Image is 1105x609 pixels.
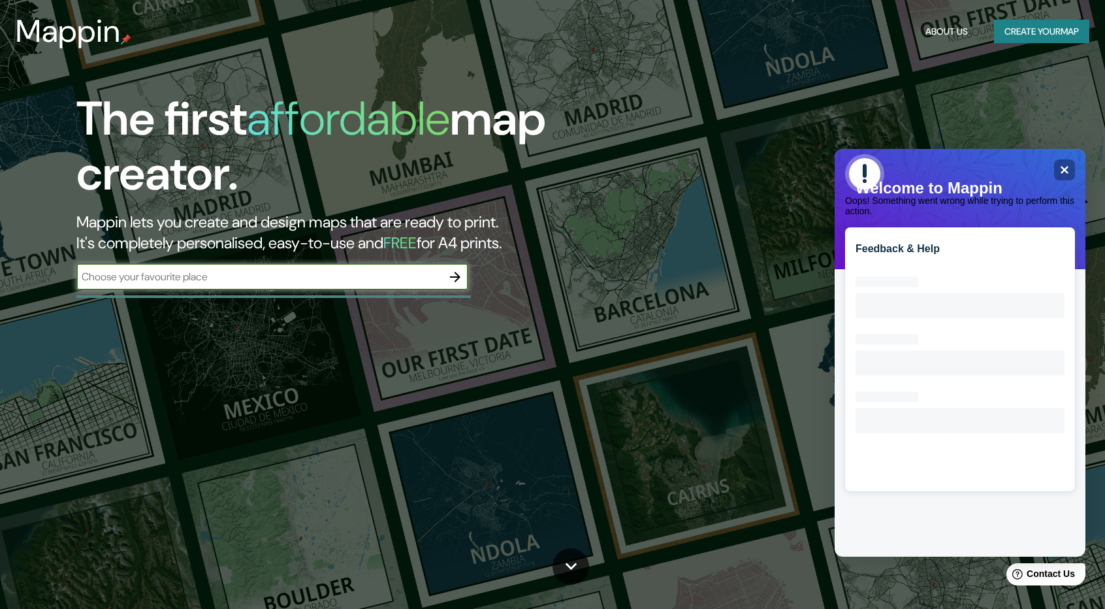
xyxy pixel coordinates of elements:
h1: affordable [247,88,450,149]
iframe: Help widget launcher [989,558,1091,595]
img: mappin-pin [121,34,131,44]
h5: FREE [383,233,417,253]
button: About Us [920,20,973,44]
h2: Mappin lets you create and design maps that are ready to print. It's completely personalised, eas... [76,212,629,254]
h3: Mappin [16,13,121,50]
button: Create yourmap [994,20,1089,44]
input: Choose your favourite place [76,269,442,284]
iframe: Help widget [835,149,1085,557]
h1: The first map creator. [76,91,629,212]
